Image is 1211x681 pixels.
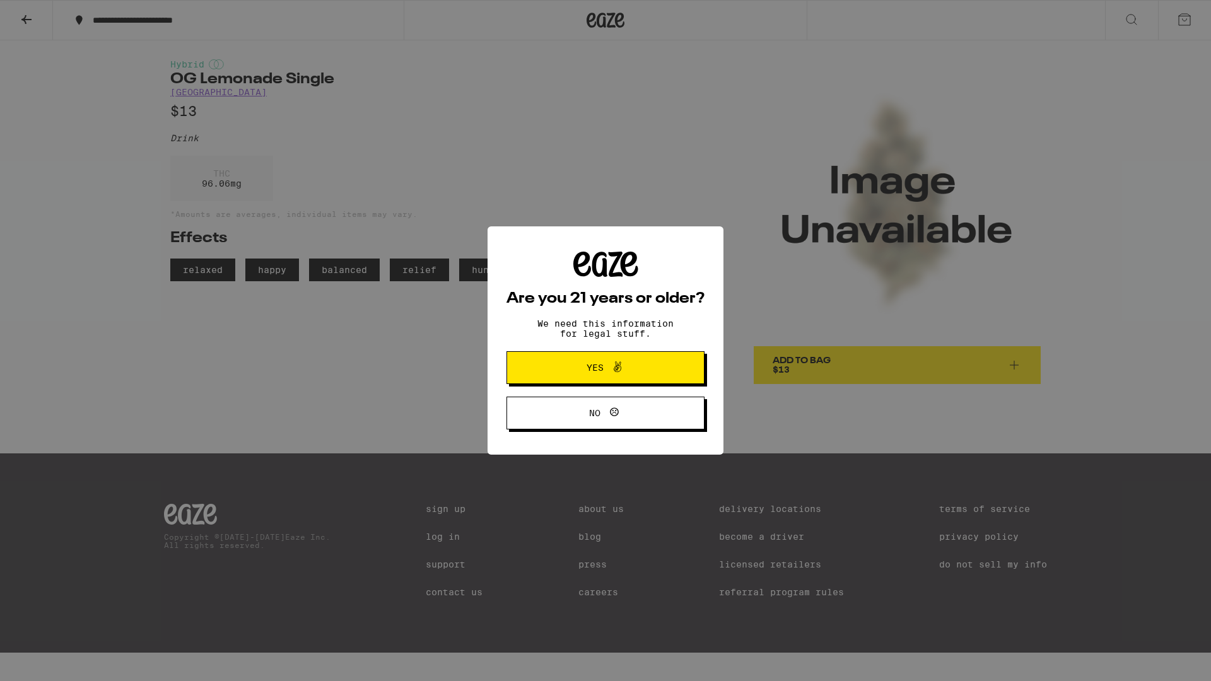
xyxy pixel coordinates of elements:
h2: Are you 21 years or older? [506,291,705,306]
button: Yes [506,351,705,384]
span: No [589,409,600,417]
p: We need this information for legal stuff. [527,318,684,339]
iframe: Opens a widget where you can find more information [1132,643,1198,675]
span: Yes [587,363,604,372]
button: No [506,397,705,429]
